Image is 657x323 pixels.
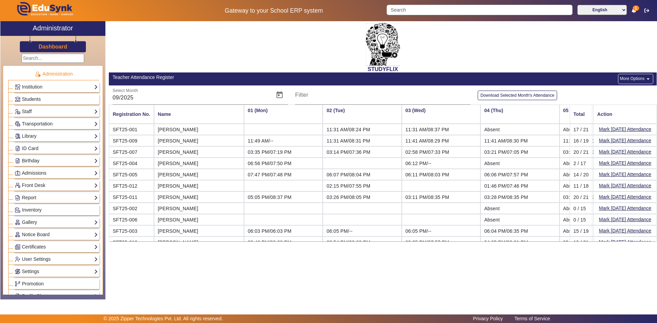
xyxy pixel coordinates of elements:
img: Students.png [15,97,20,102]
mat-cell: 19 / 21 [570,237,593,248]
th: 02 (Tue) [323,105,401,124]
span: 03:54 PM/08:02 PM [326,240,370,245]
button: Mark [DATE] Attendance [598,136,652,145]
mat-cell: 0 / 15 [570,214,593,225]
button: Mark [DATE] Attendance [598,148,652,156]
span: 01:46 PM/07:46 PM [484,183,528,189]
span: 03:38 PM/08:32 PM [563,194,607,200]
mat-cell: [PERSON_NAME] [154,158,244,169]
img: Inventory.png [15,207,20,213]
span: Absent [563,228,579,234]
span: Absent [563,206,579,211]
button: Mark [DATE] Attendance [598,238,652,246]
mat-cell: [PERSON_NAME] [154,135,244,146]
mat-cell: SFT25-003 [109,225,154,237]
mat-cell: [PERSON_NAME] [154,146,244,158]
span: 03:46 PM/08:00 PM [248,240,292,245]
button: Mark [DATE] Attendance [598,215,652,224]
p: Administration [8,70,99,78]
h2: Administrator [33,24,73,32]
mat-header-cell: Action [593,105,657,124]
th: 01 (Mon) [244,105,323,124]
span: Absent [484,127,500,132]
a: Students [15,95,98,103]
th: 04 (Thu) [480,105,559,124]
span: 03:11 PM/08:35 PM [405,194,449,200]
span: 03:26 PM/08:05 PM [326,194,370,200]
mat-cell: SFT25-004 [109,158,154,169]
mat-cell: SFT25-010 [109,237,154,248]
mat-cell: 0 / 15 [570,203,593,214]
span: 06:56 PM/07:50 PM [248,161,292,166]
mat-cell: 20 / 21 [570,191,593,203]
mat-cell: [PERSON_NAME] [154,203,244,214]
th: 03 (Wed) [402,105,480,124]
img: 2da83ddf-6089-4dce-a9e2-416746467bdd [366,23,400,66]
span: 06:04 PM/06:35 PM [484,228,528,234]
a: Administrator [0,21,105,36]
span: 03:21 PM/07:05 PM [484,149,528,155]
mat-cell: SFT25-007 [109,146,154,158]
span: 11:31 AM/08:24 PM [326,127,370,132]
span: 11:41 AM/08:29 PM [405,138,449,144]
span: Absent [563,217,579,223]
span: 1 [633,5,639,11]
button: Mark [DATE] Attendance [598,181,652,190]
img: Branchoperations.png [15,281,20,286]
button: Mark [DATE] Attendance [598,204,652,213]
mat-cell: SFT25-012 [109,180,154,191]
mat-cell: [PERSON_NAME] [154,237,244,248]
span: 02:25 PM/07:57 PM [405,240,449,245]
mat-cell: [PERSON_NAME] [154,169,244,180]
span: 03:38 PM/-- [563,240,589,245]
p: © 2025 Zipper Technologies Pvt. Ltd. All rights reserved. [104,315,223,322]
span: 06:05 PM/-- [326,228,352,234]
mat-header-cell: Total [570,105,593,124]
mat-cell: [PERSON_NAME] [154,225,244,237]
button: Mark [DATE] Attendance [598,170,652,179]
a: Inventory [15,206,98,214]
span: 06:03 PM/06:03 PM [248,228,292,234]
span: 02:15 PM/07:55 PM [326,183,370,189]
mat-cell: 11 / 18 [570,180,593,191]
h3: Dashboard [39,43,67,50]
mat-label: Select Month [113,89,138,93]
span: Promotion [22,281,44,286]
mat-cell: SFT25-001 [109,124,154,135]
span: Absent [563,127,579,132]
div: Teacher Attendance Register [113,74,379,81]
span: Inventory [22,207,42,213]
span: 07:47 PM/07:48 PM [248,172,292,177]
mat-header-cell: Name [154,105,244,124]
mat-cell: SFT25-002 [109,203,154,214]
h5: Gateway to your School ERP system [168,7,379,14]
span: 06:12 PM/-- [405,161,431,166]
h2: STUDYFLIX [109,66,657,72]
button: Mark [DATE] Attendance [598,227,652,235]
mat-cell: 14 / 20 [570,169,593,180]
a: Dashboard [38,43,68,50]
mat-label: Filter [295,92,308,98]
mat-header-cell: Registration No. [109,105,154,124]
mat-cell: SFT25-011 [109,191,154,203]
span: 03:28 PM/08:35 PM [484,194,528,200]
span: 11:41 AM/08:30 PM [484,138,528,144]
span: 02:58 PM/07:33 PM [405,149,449,155]
span: 03:14 PM/07:36 PM [326,149,370,155]
span: 11:31 AM/08:37 PM [405,127,449,132]
span: Absent [563,161,579,166]
img: Administration.png [35,71,41,77]
span: 05:05 PM/08:37 PM [248,194,292,200]
span: 11:49 AM/-- [248,138,273,144]
mat-cell: 17 / 21 [570,124,593,135]
mat-cell: [PERSON_NAME] [154,214,244,225]
span: 03:37 PM/08:32 PM [563,149,607,155]
button: Download Selected Month's Attendance [478,91,557,100]
mat-cell: 2 / 17 [570,158,593,169]
button: Mark [DATE] Attendance [598,193,652,201]
span: 06:07 PM/08:04 PM [326,172,370,177]
mat-cell: 15 / 19 [570,225,593,237]
span: 06:11 PM/08:03 PM [405,172,449,177]
span: Students [22,96,41,102]
mat-cell: 20 / 21 [570,146,593,158]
